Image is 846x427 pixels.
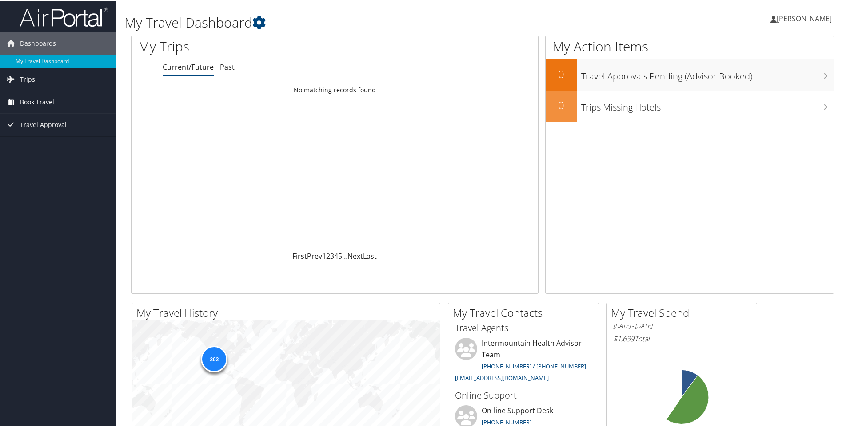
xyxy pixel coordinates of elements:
[613,333,750,343] h6: Total
[770,4,841,31] a: [PERSON_NAME]
[220,61,235,71] a: Past
[326,250,330,260] a: 2
[292,250,307,260] a: First
[455,388,592,401] h3: Online Support
[455,321,592,333] h3: Travel Agents
[20,113,67,135] span: Travel Approval
[613,333,634,343] span: $1,639
[451,337,596,384] li: Intermountain Health Advisor Team
[581,96,834,113] h3: Trips Missing Hotels
[777,13,832,23] span: [PERSON_NAME]
[546,59,834,90] a: 0Travel Approvals Pending (Advisor Booked)
[546,90,834,121] a: 0Trips Missing Hotels
[124,12,602,31] h1: My Travel Dashboard
[482,361,586,369] a: [PHONE_NUMBER] / [PHONE_NUMBER]
[20,6,108,27] img: airportal-logo.png
[482,417,531,425] a: [PHONE_NUMBER]
[338,250,342,260] a: 5
[138,36,362,55] h1: My Trips
[546,66,577,81] h2: 0
[307,250,322,260] a: Prev
[546,97,577,112] h2: 0
[453,304,599,320] h2: My Travel Contacts
[581,65,834,82] h3: Travel Approvals Pending (Advisor Booked)
[613,321,750,329] h6: [DATE] - [DATE]
[455,373,549,381] a: [EMAIL_ADDRESS][DOMAIN_NAME]
[611,304,757,320] h2: My Travel Spend
[20,32,56,54] span: Dashboards
[334,250,338,260] a: 4
[20,67,35,90] span: Trips
[330,250,334,260] a: 3
[342,250,347,260] span: …
[20,90,54,112] span: Book Travel
[322,250,326,260] a: 1
[163,61,214,71] a: Current/Future
[132,81,538,97] td: No matching records found
[347,250,363,260] a: Next
[136,304,440,320] h2: My Travel History
[363,250,377,260] a: Last
[201,345,227,372] div: 202
[546,36,834,55] h1: My Action Items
